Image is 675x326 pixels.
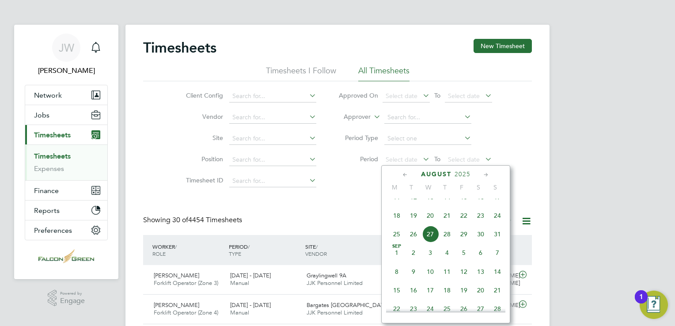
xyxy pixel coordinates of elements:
div: SITE [303,239,379,262]
span: 28 [489,300,506,317]
span: VENDOR [305,250,327,257]
label: Period [338,155,378,163]
div: Showing [143,216,244,225]
span: 5 [455,244,472,261]
div: £1,047.60 [379,269,425,283]
span: 25 [439,300,455,317]
button: Preferences [25,220,107,240]
span: JW [59,42,74,53]
span: 6 [472,244,489,261]
span: 30 [472,226,489,243]
div: £1,047.60 [379,298,425,313]
span: 3 [422,244,439,261]
img: falcongreen-logo-retina.png [38,249,94,263]
span: 27 [472,300,489,317]
span: Reports [34,206,60,215]
span: 19 [455,282,472,299]
label: Position [183,155,223,163]
span: Forklift Operator (Zone 3) [154,279,218,287]
input: Select one [384,133,471,145]
span: To [432,90,443,101]
span: Powered by [60,290,85,297]
span: Finance [34,186,59,195]
input: Search for... [229,154,316,166]
span: 15 [388,282,405,299]
a: JW[PERSON_NAME] [25,34,108,76]
input: Search for... [384,111,471,124]
span: 29 [455,226,472,243]
span: 20 [472,282,489,299]
span: 31 [489,226,506,243]
span: 4 [439,244,455,261]
span: Engage [60,297,85,305]
div: Timesheets [25,144,107,180]
span: Select date [386,92,417,100]
span: S [487,183,504,191]
div: WORKER [150,239,227,262]
span: JJK Personnel Limited [307,309,363,316]
span: 7 [489,244,506,261]
span: 27 [422,226,439,243]
input: Search for... [229,111,316,124]
span: Preferences [34,226,72,235]
span: F [453,183,470,191]
span: [DATE] - [DATE] [230,301,271,309]
nav: Main navigation [14,25,118,279]
span: 10 [422,263,439,280]
span: Graylingwell 9A [307,272,346,279]
span: 2025 [455,171,470,178]
span: 23 [405,300,422,317]
span: ROLE [152,250,166,257]
span: 24 [422,300,439,317]
li: All Timesheets [358,65,410,81]
span: / [175,243,177,250]
span: [PERSON_NAME] [154,272,199,279]
span: Select date [448,155,480,163]
span: T [403,183,420,191]
span: M [386,183,403,191]
span: W [420,183,436,191]
div: PERIOD [227,239,303,262]
span: Select date [448,92,480,100]
span: John Whyte [25,65,108,76]
span: 18 [439,282,455,299]
span: 30 of [172,216,188,224]
button: Jobs [25,105,107,125]
label: Approver [331,113,371,121]
span: / [248,243,250,250]
span: Manual [230,279,249,287]
span: Jobs [34,111,49,119]
span: 17 [422,282,439,299]
label: Approved [455,217,512,226]
label: Timesheet ID [183,176,223,184]
label: Period Type [338,134,378,142]
a: Timesheets [34,152,71,160]
button: Finance [25,181,107,200]
button: Open Resource Center, 1 new notification [640,291,668,319]
span: 8 [388,263,405,280]
input: Search for... [229,90,316,102]
span: 22 [388,300,405,317]
span: 21 [439,207,455,224]
button: Timesheets [25,125,107,144]
li: Timesheets I Follow [266,65,336,81]
a: Powered byEngage [48,290,85,307]
span: 20 [422,207,439,224]
span: 22 [455,207,472,224]
span: 14 [489,263,506,280]
span: 11 [439,263,455,280]
h2: Timesheets [143,39,216,57]
span: Timesheets [34,131,71,139]
span: JJK Personnel Limited [307,279,363,287]
span: 25 [388,226,405,243]
span: To [432,153,443,165]
div: 1 [639,297,643,308]
span: 18 [388,207,405,224]
span: / [316,243,318,250]
input: Search for... [229,175,316,187]
span: [DATE] - [DATE] [230,272,271,279]
span: TYPE [229,250,241,257]
span: 26 [455,300,472,317]
span: Manual [230,309,249,316]
span: 26 [405,226,422,243]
